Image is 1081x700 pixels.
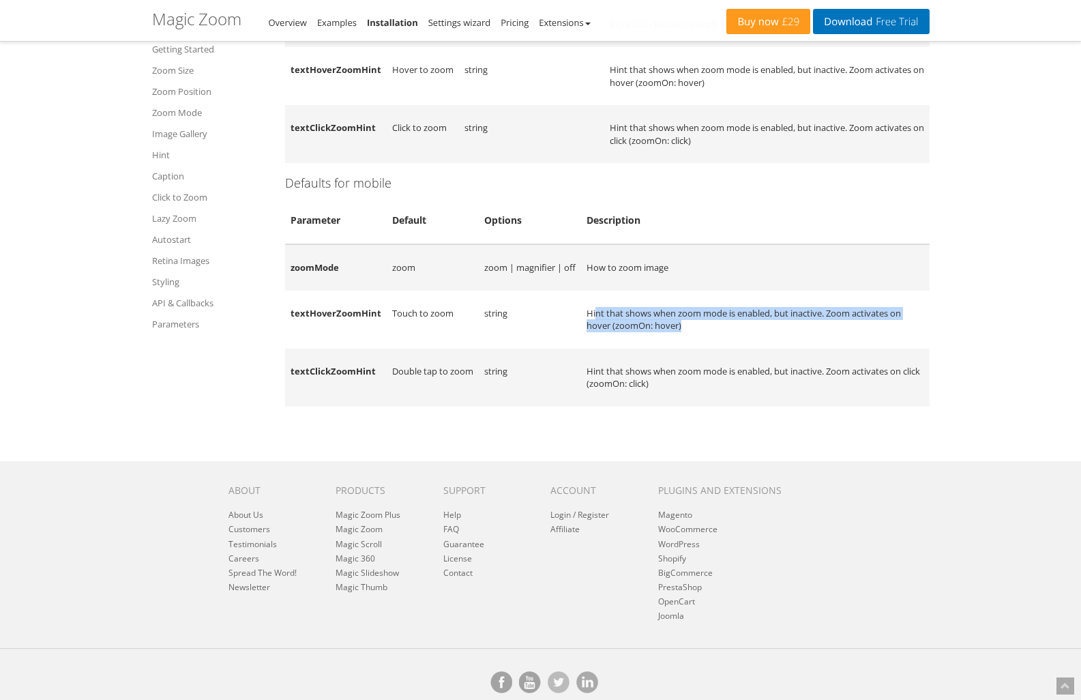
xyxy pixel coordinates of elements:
[336,567,399,579] a: Magic Slideshow
[726,9,810,34] a: Buy now£29
[779,16,800,27] span: £29
[658,485,799,495] h6: Plugins and extensions
[336,581,387,593] a: Magic Thumb
[152,126,222,142] a: Image Gallery
[459,47,604,105] td: string
[658,596,695,607] a: OpenCart
[228,538,277,550] a: Testimonials
[228,485,315,495] h6: About
[539,16,590,29] a: Extensions
[152,83,222,100] a: Zoom Position
[581,197,930,244] th: Description
[228,523,270,535] a: Customers
[285,197,387,244] th: Parameter
[5,76,83,88] a: Enable Validation
[658,567,713,579] a: BigCommerce
[604,105,930,163] td: Hint that shows when zoom mode is enabled, but inactive. Zoom activates on click (zoomOn: click)
[285,47,387,105] td: textHoverZoomHint
[269,16,307,29] a: Overview
[152,295,222,311] a: API & Callbacks
[459,105,604,163] td: string
[581,244,930,291] td: How to zoom image
[285,105,387,163] td: textClickZoomHint
[581,349,930,407] td: Hint that shows when zoom mode is enabled, but inactive. Zoom activates on click (zoomOn: click)
[813,9,929,34] a: DownloadFree Trial
[228,567,297,579] a: Spread The Word!
[336,509,400,521] a: Magic Zoom Plus
[387,291,479,349] td: Touch to zoom
[228,581,270,593] a: Newsletter
[658,509,692,521] a: Magento
[658,523,717,535] a: WooCommerce
[479,291,581,349] td: string
[581,291,930,349] td: Hint that shows when zoom mode is enabled, but inactive. Zoom activates on hover (zoomOn: hover)
[152,316,222,332] a: Parameters
[228,553,259,564] a: Careers
[5,33,199,55] h5: Bazaarvoice Analytics content is not detected on this page.
[443,509,461,521] a: Help
[872,16,918,27] span: Free Trial
[548,671,569,693] a: Magic Toolbox's Twitter account
[5,76,83,88] abbr: Enabling validation will send analytics events to the Bazaarvoice validation service. If an event...
[317,16,357,29] a: Examples
[550,485,637,495] h6: Account
[387,105,459,163] td: Click to zoom
[336,553,375,564] a: Magic 360
[550,523,580,535] a: Affiliate
[152,274,222,290] a: Styling
[152,168,222,184] a: Caption
[479,244,581,291] td: zoom | magnifier | off
[658,553,686,564] a: Shopify
[336,538,382,550] a: Magic Scroll
[387,349,479,407] td: Double tap to zoom
[152,210,222,227] a: Lazy Zoom
[152,252,222,269] a: Retina Images
[5,5,199,18] p: Analytics Inspector 1.7.0
[152,10,241,28] h1: Magic Zoom
[519,671,541,693] a: Magic Toolbox on [DOMAIN_NAME]
[428,16,491,29] a: Settings wizard
[576,671,598,693] a: Magic Toolbox on [DOMAIN_NAME]
[152,62,222,78] a: Zoom Size
[443,553,472,564] a: License
[367,16,418,29] a: Installation
[387,197,479,244] th: Default
[285,177,930,190] h4: Defaults for mobile
[443,538,484,550] a: Guarantee
[152,189,222,205] a: Click to Zoom
[490,671,512,693] a: Magic Toolbox on Facebook
[658,581,702,593] a: PrestaShop
[387,244,479,291] td: zoom
[152,104,222,121] a: Zoom Mode
[479,349,581,407] td: string
[152,147,222,163] a: Hint
[443,567,473,579] a: Contact
[336,523,383,535] a: Magic Zoom
[285,291,387,349] td: textHoverZoomHint
[152,231,222,248] a: Autostart
[501,16,529,29] a: Pricing
[285,244,387,291] td: zoomMode
[152,41,222,57] a: Getting Started
[387,47,459,105] td: Hover to zoom
[336,485,422,495] h6: Products
[604,47,930,105] td: Hint that shows when zoom mode is enabled, but inactive. Zoom activates on hover (zoomOn: hover)
[228,509,263,521] a: About Us
[285,349,387,407] td: textClickZoomHint
[443,485,530,495] h6: Support
[658,538,700,550] a: WordPress
[443,523,459,535] a: FAQ
[658,610,684,622] a: Joomla
[550,509,609,521] a: Login / Register
[479,197,581,244] th: Options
